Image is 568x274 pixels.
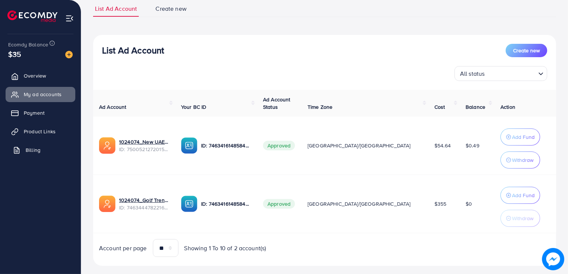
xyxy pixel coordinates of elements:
span: [GEOGRAPHIC_DATA]/[GEOGRAPHIC_DATA] [308,142,411,149]
span: [GEOGRAPHIC_DATA]/[GEOGRAPHIC_DATA] [308,200,411,208]
a: Payment [6,105,75,120]
span: Balance [466,103,485,111]
span: Ad Account [99,103,127,111]
span: Action [500,103,515,111]
span: Account per page [99,244,147,252]
img: ic-ads-acc.e4c84228.svg [99,196,115,212]
span: Create new [513,47,540,54]
p: Withdraw [512,214,533,223]
button: Add Fund [500,128,540,146]
span: $0 [466,200,472,208]
h3: List Ad Account [102,45,164,56]
span: $0.49 [466,142,479,149]
img: logo [7,10,58,22]
span: List Ad Account [95,4,137,13]
span: $35 [8,49,21,59]
span: All status [459,68,486,79]
img: ic-ads-acc.e4c84228.svg [99,137,115,154]
span: Payment [24,109,45,117]
button: Create new [506,44,547,57]
a: 1024074_New UAE_1746351300870 [119,138,169,146]
p: Add Fund [512,191,535,200]
img: image [542,248,564,270]
img: ic-ba-acc.ded83a64.svg [181,196,197,212]
span: $54.64 [434,142,451,149]
span: My ad accounts [24,91,62,98]
img: menu [65,14,74,23]
a: My ad accounts [6,87,75,102]
span: Product Links [24,128,56,135]
a: Billing [6,143,75,157]
span: Ecomdy Balance [8,41,48,48]
span: Approved [263,141,295,150]
a: 1024074_Golf Trend Store_1737718667633 [119,196,169,204]
div: <span class='underline'>1024074_Golf Trend Store_1737718667633</span></br>7463444782216478721 [119,196,169,212]
span: Create new [155,4,187,13]
span: Ad Account Status [263,96,290,111]
span: Overview [24,72,46,79]
span: Time Zone [308,103,332,111]
a: Overview [6,68,75,83]
img: image [65,51,73,58]
p: Withdraw [512,156,533,164]
button: Withdraw [500,151,540,169]
span: ID: 7500521272015929362 [119,146,169,153]
span: ID: 7463444782216478721 [119,204,169,211]
p: ID: 7463416148584005648 [201,199,251,208]
input: Search for option [487,67,535,79]
span: $355 [434,200,447,208]
p: ID: 7463416148584005648 [201,141,251,150]
div: Search for option [454,66,547,81]
button: Withdraw [500,210,540,227]
span: Cost [434,103,445,111]
a: Product Links [6,124,75,139]
p: Add Fund [512,133,535,141]
span: Showing 1 To 10 of 2 account(s) [184,244,266,252]
button: Add Fund [500,187,540,204]
span: Billing [26,146,40,154]
img: ic-ba-acc.ded83a64.svg [181,137,197,154]
span: Your BC ID [181,103,207,111]
div: <span class='underline'>1024074_New UAE_1746351300870</span></br>7500521272015929362 [119,138,169,153]
span: Approved [263,199,295,209]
